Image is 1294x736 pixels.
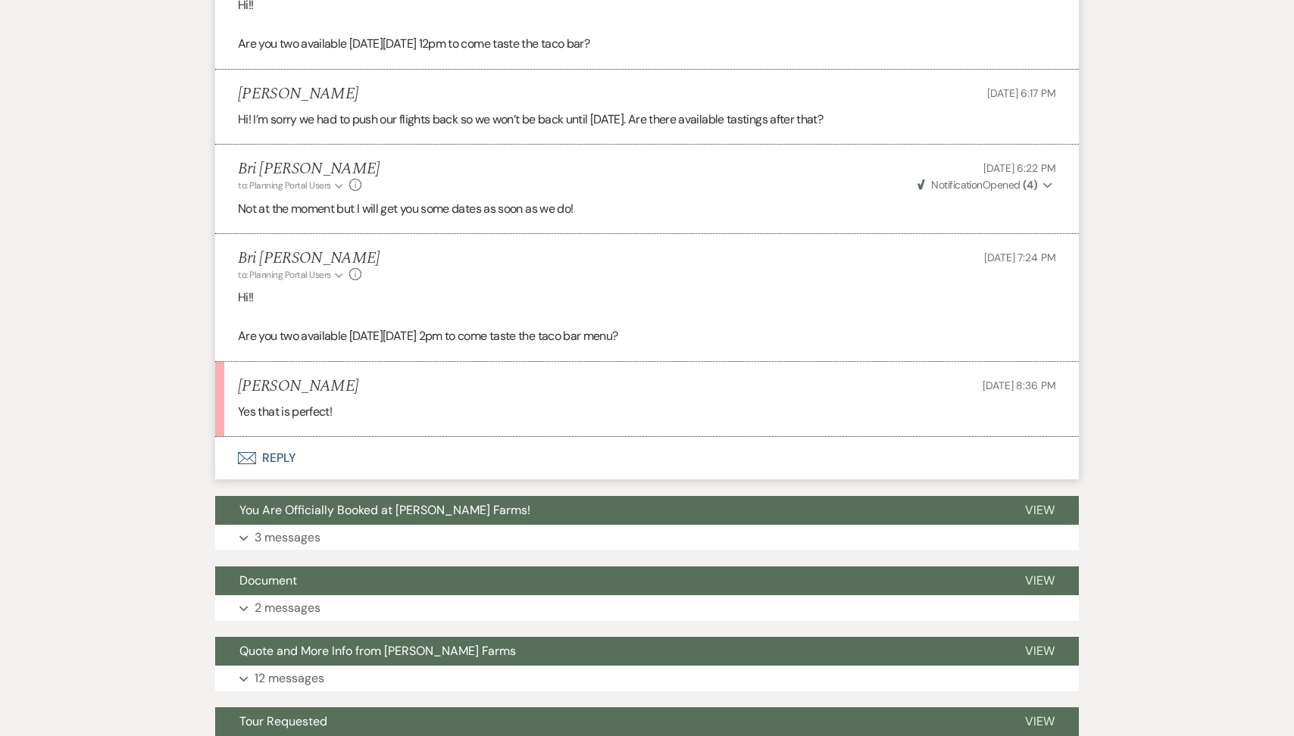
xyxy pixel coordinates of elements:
button: View [1001,496,1079,525]
span: to: Planning Portal Users [238,269,331,281]
button: 3 messages [215,525,1079,550]
span: View [1025,502,1055,518]
button: You Are Officially Booked at [PERSON_NAME] Farms! [215,496,1001,525]
button: Reply [215,437,1079,479]
button: 2 messages [215,595,1079,621]
p: 2 messages [255,598,320,618]
span: Tour Requested [239,713,327,729]
button: to: Planning Portal Users [238,268,345,282]
button: NotificationOpened (4) [915,177,1056,193]
span: to: Planning Portal Users [238,179,331,192]
button: Quote and More Info from [PERSON_NAME] Farms [215,637,1001,666]
p: Are you two available [DATE][DATE] 2pm to come taste the taco bar menu? [238,326,1056,346]
h5: [PERSON_NAME] [238,85,358,104]
p: 3 messages [255,528,320,547]
span: Notification [931,178,982,192]
p: Not at the moment but I will get you some dates as soon as we do! [238,199,1056,219]
button: 12 messages [215,666,1079,691]
button: View [1001,566,1079,595]
span: Opened [917,178,1037,192]
span: View [1025,572,1055,588]
p: Are you two available [DATE][DATE] 12pm to come taste the taco bar? [238,34,1056,54]
span: [DATE] 8:36 PM [983,379,1056,392]
button: to: Planning Portal Users [238,179,345,192]
button: View [1001,707,1079,736]
p: Hi! I’m sorry we had to push our flights back so we won’t be back until [DATE]. Are there availab... [238,110,1056,129]
span: View [1025,713,1055,729]
strong: ( 4 ) [1023,178,1037,192]
span: [DATE] 7:24 PM [984,251,1056,264]
span: [DATE] 6:17 PM [987,86,1056,100]
h5: Bri [PERSON_NAME] [238,160,380,179]
button: Document [215,566,1001,595]
span: View [1025,643,1055,659]
p: Hi!! [238,288,1056,307]
span: You Are Officially Booked at [PERSON_NAME] Farms! [239,502,530,518]
button: Tour Requested [215,707,1001,736]
p: 12 messages [255,669,324,688]
p: Yes that is perfect! [238,402,1056,422]
h5: Bri [PERSON_NAME] [238,249,380,268]
span: [DATE] 6:22 PM [983,161,1056,175]
span: Document [239,572,297,588]
span: Quote and More Info from [PERSON_NAME] Farms [239,643,516,659]
h5: [PERSON_NAME] [238,377,358,396]
button: View [1001,637,1079,666]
